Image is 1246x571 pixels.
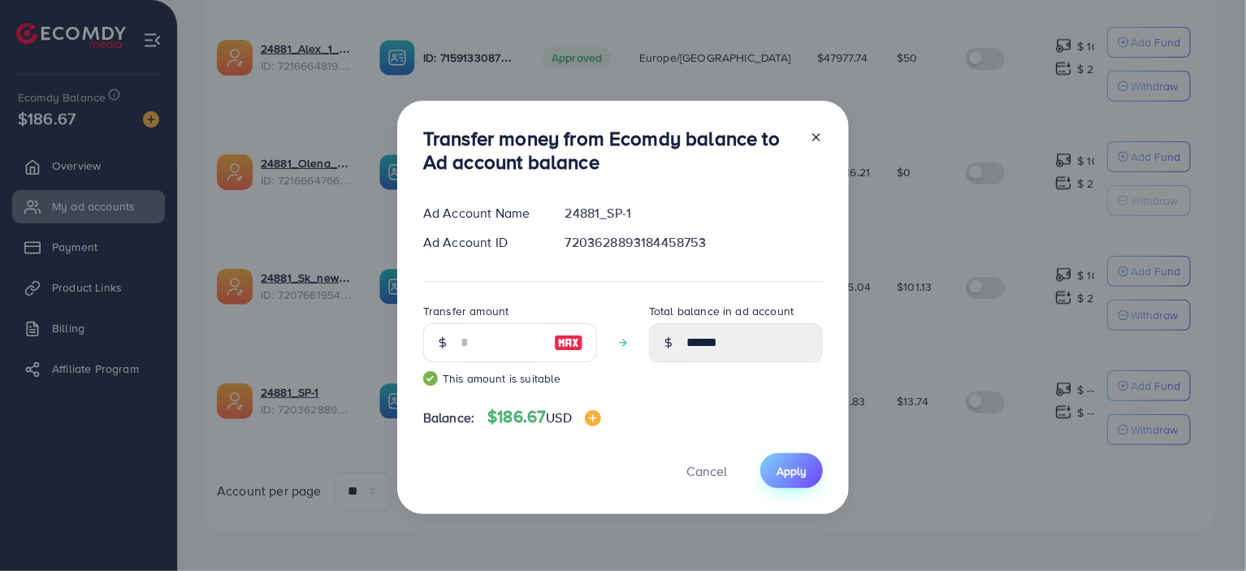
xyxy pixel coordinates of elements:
[666,453,747,488] button: Cancel
[777,463,807,479] span: Apply
[410,204,552,223] div: Ad Account Name
[554,333,583,353] img: image
[423,370,597,387] small: This amount is suitable
[585,410,601,426] img: image
[686,462,727,480] span: Cancel
[1177,498,1234,559] iframe: Chat
[423,409,474,427] span: Balance:
[410,233,552,252] div: Ad Account ID
[487,407,601,427] h4: $186.67
[552,233,836,252] div: 7203628893184458753
[423,371,438,386] img: guide
[552,204,836,223] div: 24881_SP-1
[760,453,823,488] button: Apply
[649,303,794,319] label: Total balance in ad account
[423,303,508,319] label: Transfer amount
[546,409,571,426] span: USD
[423,127,797,174] h3: Transfer money from Ecomdy balance to Ad account balance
